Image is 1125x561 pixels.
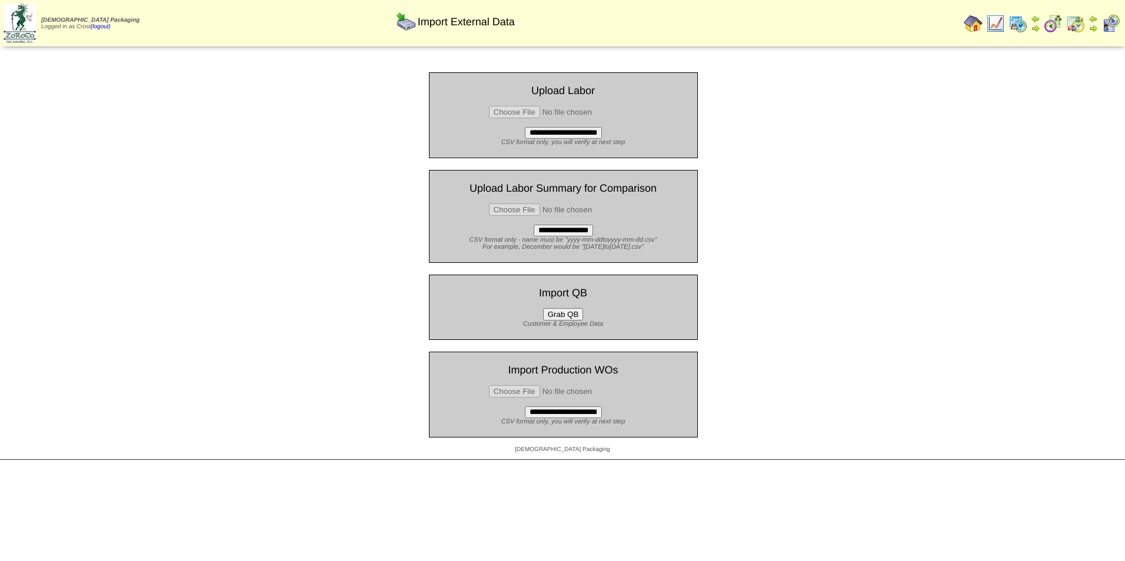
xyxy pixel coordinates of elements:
[964,14,983,33] img: home.gif
[418,16,515,28] span: Import External Data
[543,310,584,319] a: Grab QB
[1031,24,1040,33] img: arrowright.gif
[438,236,688,251] div: CSV format only - name must be "yyyy-mm-ddtoyyyy-mm-dd.csv" For example, December would be "[DATE...
[1089,24,1098,33] img: arrowright.gif
[1008,14,1027,33] img: calendarprod.gif
[515,446,610,453] span: [DEMOGRAPHIC_DATA] Packaging
[1089,14,1098,24] img: arrowleft.gif
[438,85,688,97] div: Upload Labor
[438,418,688,425] div: CSV format only, you will verify at next step
[1044,14,1063,33] img: calendarblend.gif
[397,12,415,31] img: import.gif
[1066,14,1085,33] img: calendarinout.gif
[4,4,36,43] img: zoroco-logo-small.webp
[438,287,688,299] div: Import QB
[438,364,688,376] div: Import Production WOs
[438,320,688,328] div: Customer & Employee Data
[438,139,688,146] div: CSV format only, you will verify at next step
[1031,14,1040,24] img: arrowleft.gif
[41,17,139,24] span: [DEMOGRAPHIC_DATA] Packaging
[41,17,139,30] span: Logged in as Crost
[91,24,111,30] a: (logout)
[438,182,688,195] div: Upload Labor Summary for Comparison
[1101,14,1120,33] img: calendarcustomer.gif
[543,308,584,320] button: Grab QB
[986,14,1005,33] img: line_graph.gif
